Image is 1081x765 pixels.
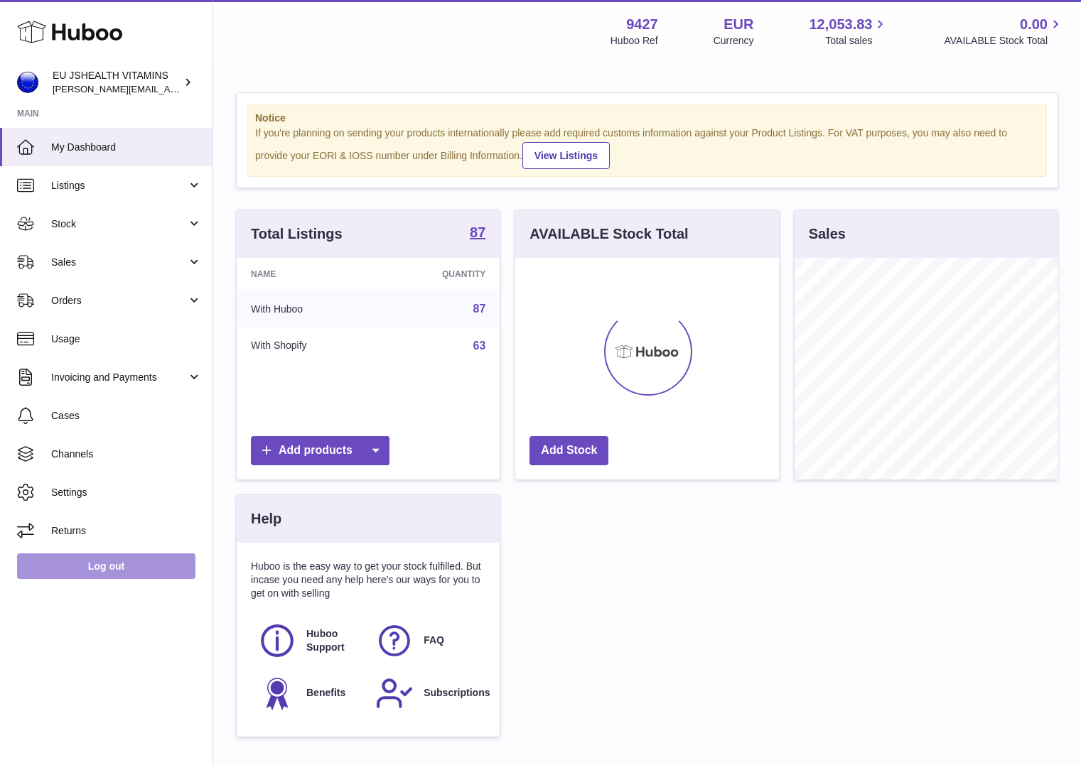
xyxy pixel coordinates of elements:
[714,34,754,48] div: Currency
[258,622,361,660] a: Huboo Support
[51,486,202,499] span: Settings
[17,72,38,93] img: laura@jessicasepel.com
[51,256,187,269] span: Sales
[51,332,202,346] span: Usage
[251,224,343,244] h3: Total Listings
[470,225,485,239] strong: 87
[944,34,1064,48] span: AVAILABLE Stock Total
[251,560,485,600] p: Huboo is the easy way to get your stock fulfilled. But incase you need any help here's our ways f...
[51,371,187,384] span: Invoicing and Payments
[51,447,202,461] span: Channels
[53,69,181,96] div: EU JSHEALTH VITAMINS
[375,674,478,712] a: Subscriptions
[51,217,187,231] span: Stock
[17,553,195,579] a: Log out
[626,15,658,34] strong: 9427
[51,294,187,308] span: Orders
[809,15,872,34] span: 12,053.83
[424,686,490,700] span: Subscriptions
[237,291,379,327] td: With Huboo
[724,15,753,34] strong: EUR
[473,303,486,315] a: 87
[529,436,608,465] a: Add Stock
[237,327,379,364] td: With Shopify
[251,509,281,528] h3: Help
[51,524,202,538] span: Returns
[944,15,1064,48] a: 0.00 AVAILABLE Stock Total
[258,674,361,712] a: Benefits
[809,224,846,244] h3: Sales
[255,112,1039,125] strong: Notice
[251,436,389,465] a: Add products
[51,179,187,192] span: Listings
[306,686,345,700] span: Benefits
[809,15,888,48] a: 12,053.83 Total sales
[1020,15,1048,34] span: 0.00
[306,627,360,654] span: Huboo Support
[424,634,444,647] span: FAQ
[470,225,485,242] a: 87
[611,34,658,48] div: Huboo Ref
[473,340,486,352] a: 63
[255,126,1039,169] div: If you're planning on sending your products internationally please add required customs informati...
[53,83,285,94] span: [PERSON_NAME][EMAIL_ADDRESS][DOMAIN_NAME]
[379,258,500,291] th: Quantity
[51,141,202,154] span: My Dashboard
[375,622,478,660] a: FAQ
[529,224,688,244] h3: AVAILABLE Stock Total
[825,34,888,48] span: Total sales
[522,142,610,169] a: View Listings
[51,409,202,423] span: Cases
[237,258,379,291] th: Name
